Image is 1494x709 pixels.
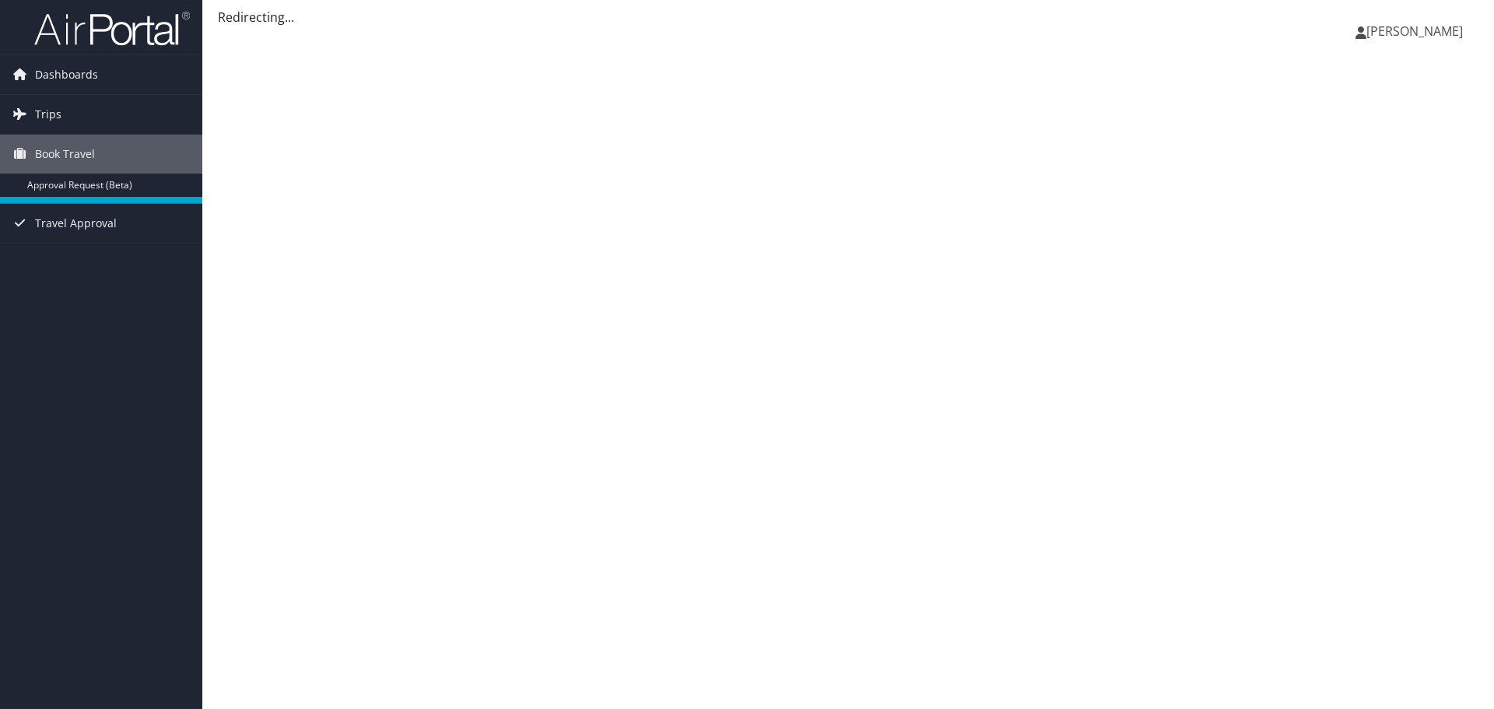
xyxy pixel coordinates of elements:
[1366,23,1463,40] span: [PERSON_NAME]
[35,95,61,134] span: Trips
[35,204,117,243] span: Travel Approval
[34,10,190,47] img: airportal-logo.png
[218,8,1478,26] div: Redirecting...
[35,55,98,94] span: Dashboards
[35,135,95,174] span: Book Travel
[1355,8,1478,54] a: [PERSON_NAME]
